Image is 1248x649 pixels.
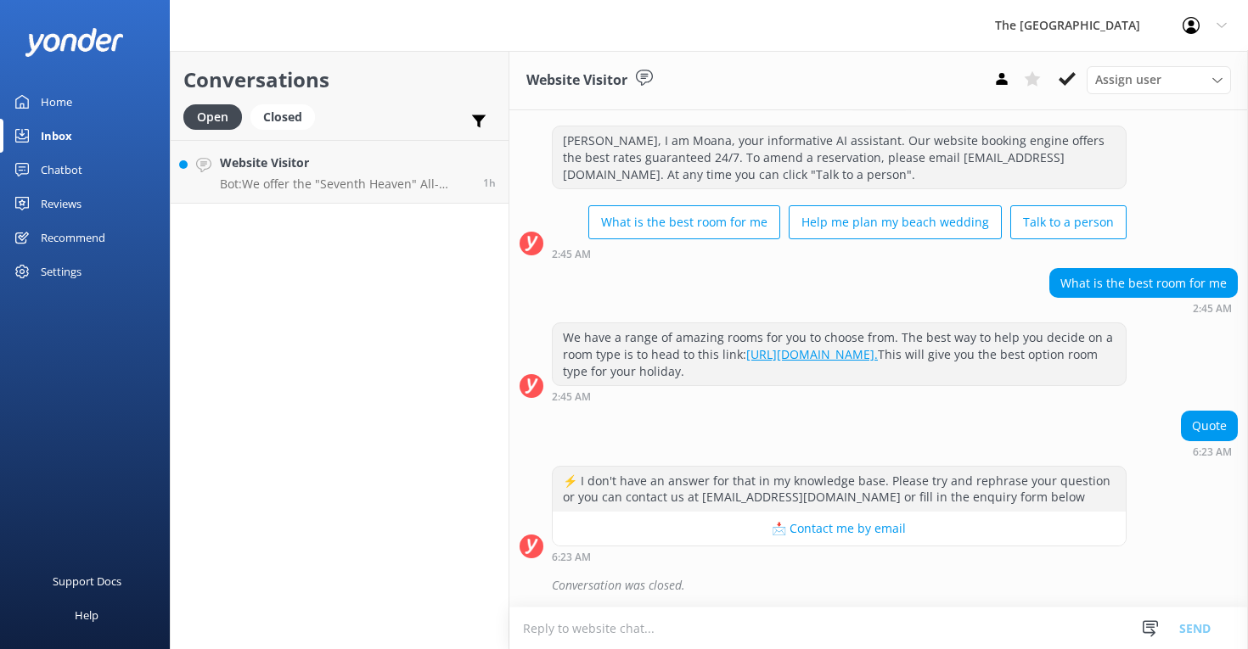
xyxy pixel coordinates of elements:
[171,140,509,204] a: Website VisitorBot:We offer the "Seventh Heaven" All-Inclusive Wedding Package, which includes a ...
[552,551,1127,562] div: 12:23pm 16-Aug-2025 (UTC -10:00) Pacific/Honolulu
[553,512,1126,545] button: 📩 Contact me by email
[1181,445,1238,457] div: 12:23pm 16-Aug-2025 (UTC -10:00) Pacific/Honolulu
[553,467,1126,512] div: ⚡ I don't have an answer for that in my knowledge base. Please try and rephrase your question or ...
[746,346,878,362] a: [URL][DOMAIN_NAME].
[220,176,470,192] p: Bot: We offer the "Seventh Heaven" All-Inclusive Wedding Package, which includes a tropical islan...
[552,392,591,402] strong: 2:45 AM
[552,571,1238,600] div: Conversation was closed.
[25,28,123,56] img: yonder-white-logo.png
[183,64,496,96] h2: Conversations
[1193,304,1232,314] strong: 2:45 AM
[41,221,105,255] div: Recommend
[41,85,72,119] div: Home
[553,126,1126,188] div: [PERSON_NAME], I am Moana, your informative AI assistant. Our website booking engine offers the b...
[483,176,496,190] span: 02:15am 17-Aug-2025 (UTC -10:00) Pacific/Honolulu
[552,552,591,562] strong: 6:23 AM
[75,598,98,632] div: Help
[1182,411,1237,440] div: Quote
[250,107,323,126] a: Closed
[41,119,72,153] div: Inbox
[552,390,1127,402] div: 08:45am 16-Aug-2025 (UTC -10:00) Pacific/Honolulu
[1095,70,1161,89] span: Assign user
[789,205,1002,239] button: Help me plan my beach wedding
[183,107,250,126] a: Open
[553,323,1126,385] div: We have a range of amazing rooms for you to choose from. The best way to help you decide on a roo...
[41,255,82,288] div: Settings
[526,70,627,92] h3: Website Visitor
[220,154,470,172] h4: Website Visitor
[552,249,591,260] strong: 2:45 AM
[588,205,780,239] button: What is the best room for me
[1193,447,1232,457] strong: 6:23 AM
[250,104,315,130] div: Closed
[520,571,1238,600] div: 2025-08-17T01:31:15.879
[53,564,121,598] div: Support Docs
[1087,66,1231,93] div: Assign User
[41,153,82,187] div: Chatbot
[552,248,1127,260] div: 08:45am 16-Aug-2025 (UTC -10:00) Pacific/Honolulu
[1049,302,1238,314] div: 08:45am 16-Aug-2025 (UTC -10:00) Pacific/Honolulu
[1010,205,1127,239] button: Talk to a person
[183,104,242,130] div: Open
[1050,269,1237,298] div: What is the best room for me
[41,187,82,221] div: Reviews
